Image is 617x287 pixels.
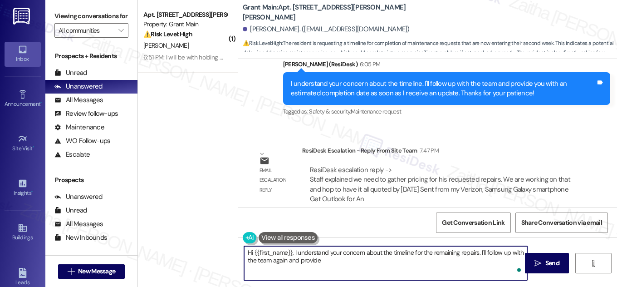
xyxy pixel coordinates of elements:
button: New Message [58,264,125,279]
span: Safety & security , [309,108,350,115]
label: Viewing conversations for [54,9,128,23]
b: Grant Main: Apt. [STREET_ADDRESS][PERSON_NAME][PERSON_NAME] [243,3,424,22]
div: All Messages [54,95,103,105]
button: Get Conversation Link [436,213,510,233]
strong: ⚠️ Risk Level: High [143,30,192,38]
img: ResiDesk Logo [13,8,32,25]
div: ResiDesk Escalation - Reply From Site Team [302,146,579,158]
textarea: To enrich screen reader interactions, please activate Accessibility in Grammarly extension settings [244,246,527,280]
i:  [68,268,74,275]
button: Share Conversation via email [515,213,608,233]
input: All communities [59,23,114,38]
div: 6:51 PM: I will be with holding my rent [143,53,240,61]
button: Send [525,253,569,273]
div: Unread [54,206,87,215]
div: I understand your concern about the timeline. I'll follow up with the team and provide you with a... [291,79,596,99]
div: Unread [54,68,87,78]
div: All Messages [54,219,103,229]
div: New Inbounds [54,233,107,242]
div: Apt. [STREET_ADDRESS][PERSON_NAME][PERSON_NAME] [143,10,227,20]
a: Insights • [5,176,41,200]
div: Prospects [45,175,137,185]
div: Escalate [54,150,90,159]
i:  [590,260,597,267]
a: Site Visit • [5,131,41,156]
span: Maintenance request [351,108,402,115]
span: Share Conversation via email [521,218,602,228]
span: • [40,99,42,106]
span: • [33,144,34,150]
div: Review follow-ups [54,109,118,119]
div: Unanswered [54,82,103,91]
span: [PERSON_NAME] [143,41,189,49]
a: Buildings [5,220,41,245]
div: 6:05 PM [357,59,380,69]
div: Prospects + Residents [45,51,137,61]
div: Maintenance [54,123,104,132]
span: New Message [78,267,115,276]
div: Unanswered [54,192,103,202]
a: Inbox [5,42,41,66]
strong: ⚠️ Risk Level: High [243,40,282,47]
span: Get Conversation Link [442,218,504,228]
div: Tagged as: [283,105,611,118]
div: ResiDesk escalation reply -> Staff explained we need to gather pricing for his requested repairs.... [310,165,570,203]
span: Send [545,258,559,268]
div: 7:47 PM [417,146,439,155]
div: WO Follow-ups [54,136,110,146]
div: [PERSON_NAME] (ResiDesk) [283,59,611,72]
div: Email escalation reply [260,166,295,195]
i:  [118,27,123,34]
span: • [31,188,33,195]
i:  [534,260,541,267]
div: [PERSON_NAME]. ([EMAIL_ADDRESS][DOMAIN_NAME]) [243,25,410,34]
span: : The resident is requesting a timeline for completion of maintenance requests that are now enter... [243,39,617,68]
div: Property: Grant Main [143,20,227,29]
